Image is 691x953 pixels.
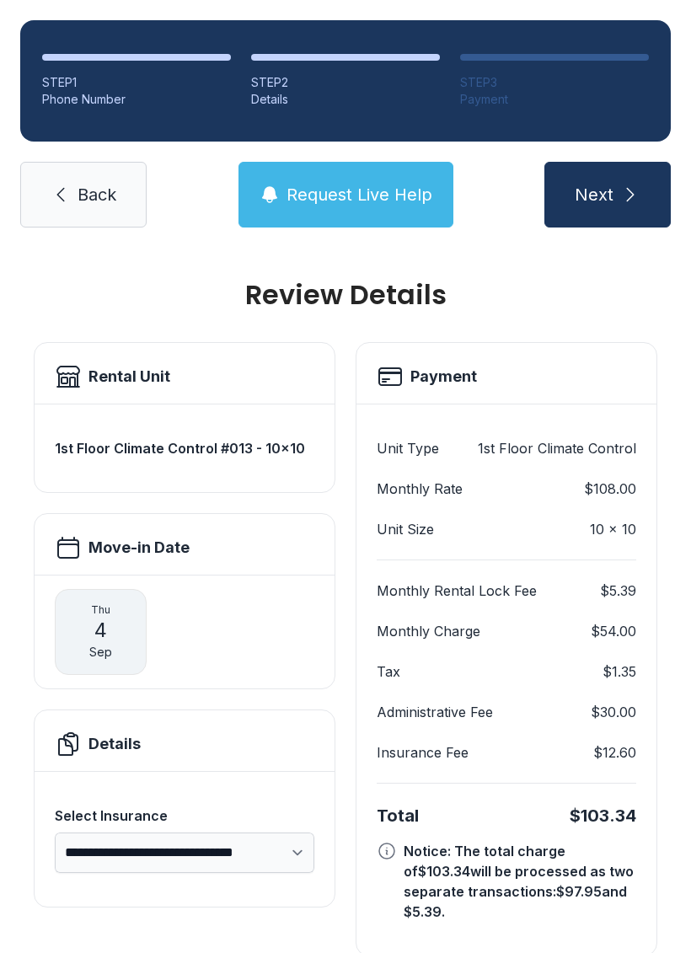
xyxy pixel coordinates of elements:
span: Thu [91,603,110,617]
dt: Tax [377,661,400,682]
dt: Monthly Rate [377,479,463,499]
div: Select Insurance [55,806,314,826]
dd: $108.00 [584,479,636,499]
span: Next [575,183,613,206]
dt: Unit Type [377,438,439,458]
h2: Move-in Date [88,536,190,559]
dt: Monthly Rental Lock Fee [377,581,537,601]
div: STEP 3 [460,74,649,91]
select: Select Insurance [55,833,314,873]
span: Request Live Help [287,183,432,206]
dt: Insurance Fee [377,742,469,763]
h2: Rental Unit [88,365,170,388]
dd: $1.35 [603,661,636,682]
dt: Monthly Charge [377,621,480,641]
div: STEP 1 [42,74,231,91]
dd: 1st Floor Climate Control [478,438,636,458]
dt: Administrative Fee [377,702,493,722]
dd: $5.39 [600,581,636,601]
div: Notice: The total charge of $103.34 will be processed as two separate transactions: $97.95 and $5... [404,841,636,922]
div: Phone Number [42,91,231,108]
h2: Details [88,732,141,756]
div: Payment [460,91,649,108]
div: Total [377,804,419,827]
span: Back [78,183,116,206]
dd: 10 x 10 [590,519,636,539]
dd: $54.00 [591,621,636,641]
h3: 1st Floor Climate Control #013 - 10x10 [55,438,314,458]
div: Details [251,91,440,108]
div: STEP 2 [251,74,440,91]
span: 4 [94,617,107,644]
div: $103.34 [570,804,636,827]
dd: $30.00 [591,702,636,722]
dd: $12.60 [593,742,636,763]
h1: Review Details [34,281,657,308]
h2: Payment [410,365,477,388]
dt: Unit Size [377,519,434,539]
span: Sep [89,644,112,661]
